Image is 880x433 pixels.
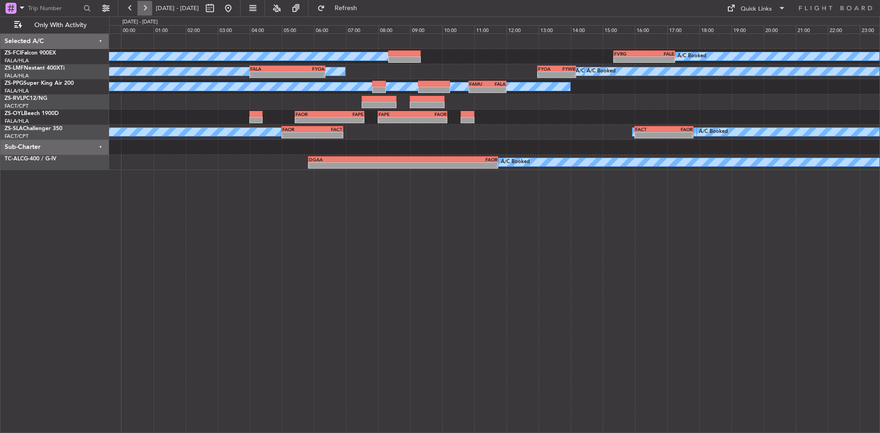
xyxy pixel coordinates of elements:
div: A/C Booked [699,125,728,139]
div: - [614,57,644,62]
a: ZS-FCIFalcon 900EX [5,50,56,56]
span: ZS-OYL [5,111,24,116]
a: ZS-SLAChallenger 350 [5,126,62,132]
div: 13:00 [539,25,571,33]
div: - [282,132,312,138]
div: FYOA [287,66,324,71]
div: - [469,87,487,93]
div: - [488,87,506,93]
div: 03:00 [218,25,250,33]
div: - [309,163,403,168]
div: A/C Booked [587,65,616,78]
div: 22:00 [828,25,860,33]
div: - [296,117,330,123]
div: 18:00 [699,25,731,33]
div: 04:00 [250,25,282,33]
span: Only With Activity [24,22,97,28]
a: ZS-OYLBeech 1900D [5,111,59,116]
a: FALA/HLA [5,118,29,125]
div: 00:00 [121,25,153,33]
div: 02:00 [186,25,218,33]
button: Only With Activity [10,18,99,33]
div: 07:00 [346,25,378,33]
div: A/C Booked [501,155,530,169]
span: ZS-SLA [5,126,23,132]
div: FYOA [538,66,556,71]
span: ZS-LMF [5,66,24,71]
span: TC-ALC [5,156,24,162]
a: ZS-RVLPC12/NG [5,96,47,101]
div: - [287,72,324,77]
div: FACT [635,126,664,132]
div: - [379,117,412,123]
a: FALA/HLA [5,72,29,79]
div: DGAA [309,157,403,162]
div: FAMU [469,81,487,87]
div: 21:00 [796,25,828,33]
span: ZS-FCI [5,50,21,56]
a: FALA/HLA [5,57,29,64]
div: FAOR [296,111,330,117]
a: TC-ALCG-400 / G-IV [5,156,56,162]
div: - [312,132,342,138]
div: - [664,132,693,138]
div: FALA [488,81,506,87]
a: FACT/CPT [5,133,28,140]
button: Refresh [313,1,368,16]
div: 20:00 [764,25,796,33]
button: Quick Links [722,1,790,16]
div: FALA [250,66,287,71]
div: - [412,117,446,123]
div: - [644,57,674,62]
a: FACT/CPT [5,103,28,110]
div: FYWB [556,66,575,71]
div: 14:00 [571,25,603,33]
div: 16:00 [635,25,667,33]
div: 08:00 [378,25,410,33]
div: FVRG [614,51,644,56]
div: 09:00 [410,25,442,33]
div: 01:00 [154,25,186,33]
div: 15:00 [603,25,635,33]
div: [DATE] - [DATE] [122,18,158,26]
div: 12:00 [506,25,539,33]
div: FAOR [412,111,446,117]
a: ZS-LMFNextant 400XTi [5,66,65,71]
div: - [250,72,287,77]
span: ZS-PPG [5,81,23,86]
div: - [403,163,498,168]
div: FAPE [379,111,412,117]
div: 17:00 [667,25,699,33]
div: A/C Booked [677,49,706,63]
div: - [635,132,664,138]
div: - [538,72,556,77]
div: 06:00 [314,25,346,33]
div: - [556,72,575,77]
input: Trip Number [28,1,81,15]
span: Refresh [327,5,365,11]
span: [DATE] - [DATE] [156,4,199,12]
div: 19:00 [731,25,764,33]
span: ZS-RVL [5,96,23,101]
div: FAOR [403,157,498,162]
a: ZS-PPGSuper King Air 200 [5,81,74,86]
div: FALE [644,51,674,56]
div: FAPE [330,111,363,117]
div: 10:00 [442,25,474,33]
div: 11:00 [474,25,506,33]
div: FAOR [282,126,312,132]
div: FACT [312,126,342,132]
a: FALA/HLA [5,88,29,94]
div: Quick Links [741,5,772,14]
div: 05:00 [282,25,314,33]
div: - [330,117,363,123]
div: FAOR [664,126,693,132]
